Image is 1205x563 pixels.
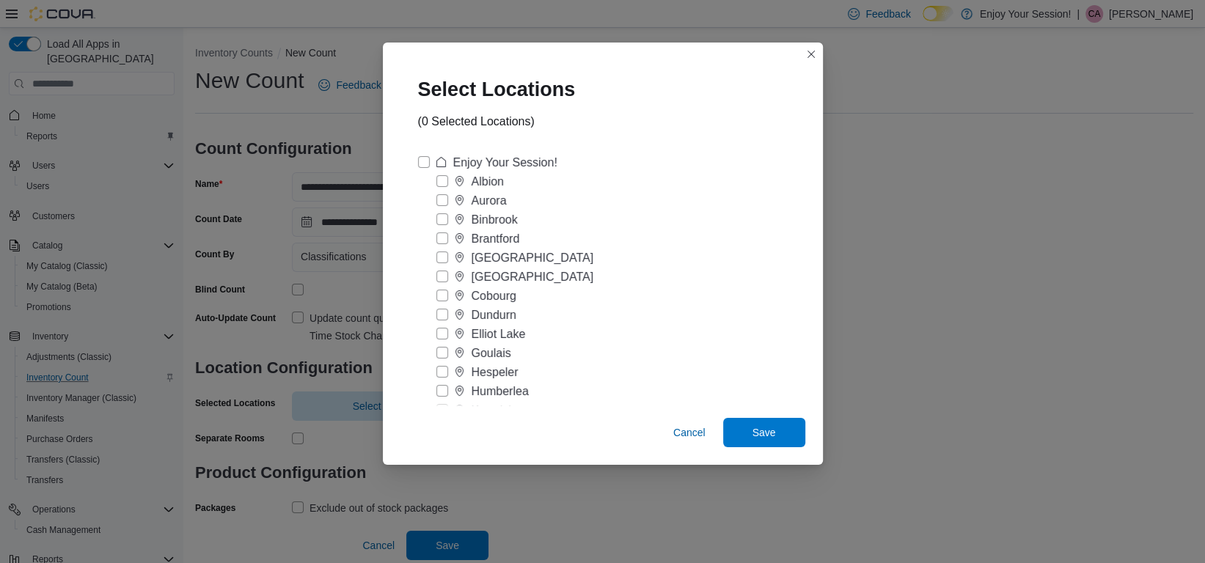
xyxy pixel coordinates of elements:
div: Cobourg [472,287,516,305]
button: Save [723,418,805,447]
div: (0 Selected Locations) [418,113,535,130]
div: [GEOGRAPHIC_DATA] [472,249,594,267]
span: Cancel [673,425,706,440]
div: Dundurn [472,306,516,324]
button: Closes this modal window [802,45,820,63]
div: Enjoy Your Session! [453,154,557,172]
div: Goulais [472,345,511,362]
div: Elliot Lake [472,325,526,343]
button: Cancel [667,418,711,447]
div: Aurora [472,192,507,210]
div: Binbrook [472,211,518,229]
div: Keswick [472,402,515,419]
div: Hespeler [472,364,519,381]
div: Select Locations [400,60,605,113]
span: Save [752,425,776,440]
div: [GEOGRAPHIC_DATA] [472,268,594,286]
div: Brantford [472,230,520,248]
div: Humberlea [472,383,529,400]
div: Albion [472,173,504,191]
